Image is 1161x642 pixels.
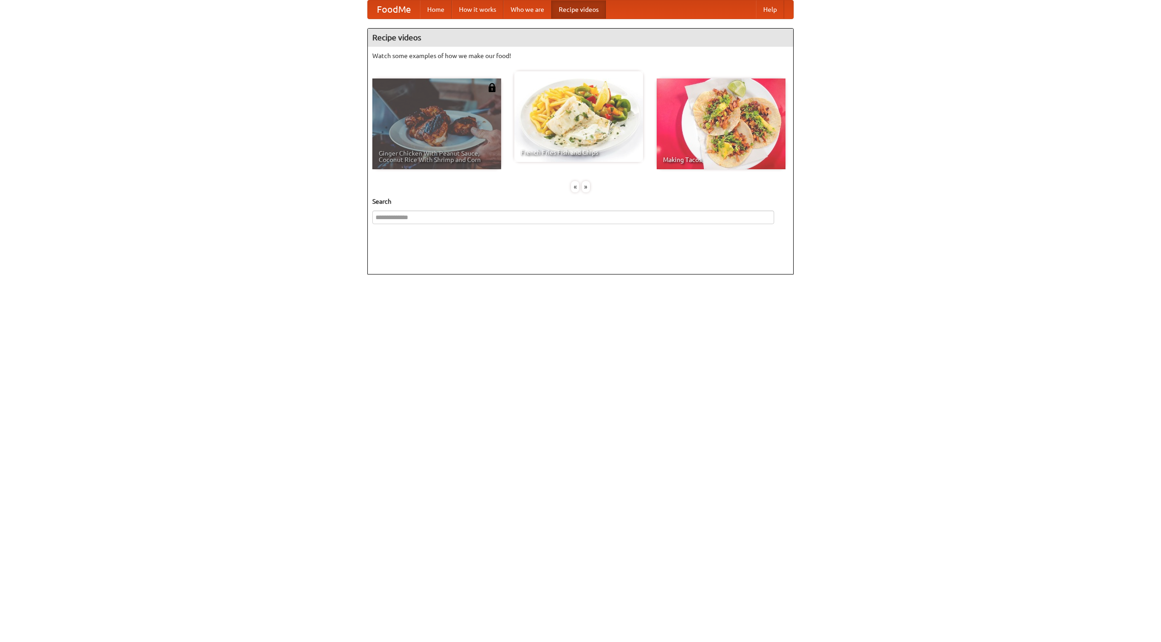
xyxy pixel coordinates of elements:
a: Recipe videos [551,0,606,19]
h4: Recipe videos [368,29,793,47]
img: 483408.png [488,83,497,92]
a: Home [420,0,452,19]
a: Making Tacos [657,78,785,169]
a: FoodMe [368,0,420,19]
p: Watch some examples of how we make our food! [372,51,789,60]
span: Making Tacos [663,157,779,163]
a: Help [756,0,784,19]
a: Who we are [503,0,551,19]
div: « [571,181,579,192]
a: French Fries Fish and Chips [514,71,643,162]
span: French Fries Fish and Chips [521,149,637,156]
h5: Search [372,197,789,206]
div: » [582,181,590,192]
a: How it works [452,0,503,19]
